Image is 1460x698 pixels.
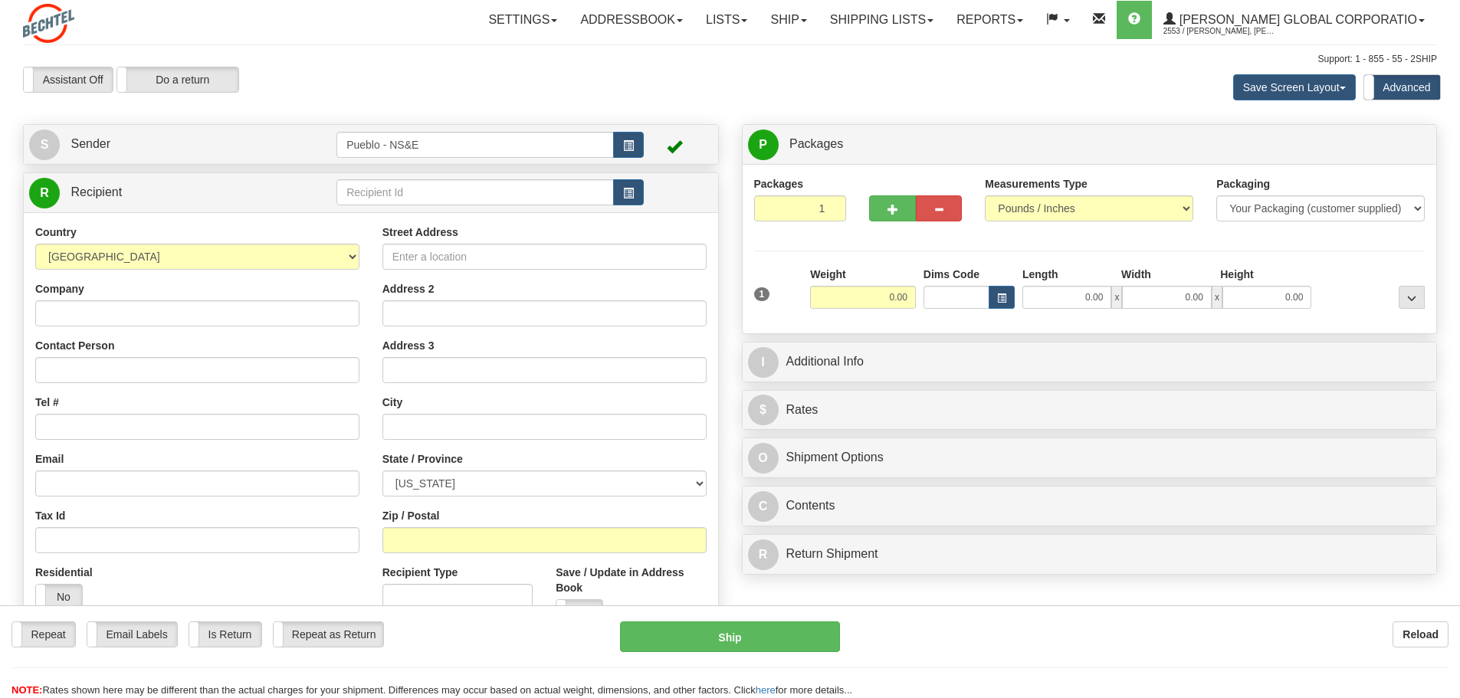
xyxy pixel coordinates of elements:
[748,490,1432,522] a: CContents
[748,442,1432,474] a: OShipment Options
[35,451,64,467] label: Email
[23,4,74,43] img: logo2553.jpg
[945,1,1035,39] a: Reports
[748,347,779,378] span: I
[748,443,779,474] span: O
[620,621,840,652] button: Ship
[789,137,843,150] span: Packages
[1364,75,1440,100] label: Advanced
[35,565,93,580] label: Residential
[382,565,458,580] label: Recipient Type
[819,1,945,39] a: Shipping lists
[810,267,845,282] label: Weight
[754,176,804,192] label: Packages
[24,67,113,92] label: Assistant Off
[336,179,614,205] input: Recipient Id
[382,224,458,240] label: Street Address
[1176,13,1417,26] span: [PERSON_NAME] Global Corporatio
[1403,628,1439,641] b: Reload
[29,129,336,160] a: S Sender
[35,281,84,297] label: Company
[35,224,77,240] label: Country
[12,622,75,647] label: Repeat
[382,451,463,467] label: State / Province
[1212,286,1222,309] span: x
[748,395,1432,426] a: $Rates
[87,622,177,647] label: Email Labels
[382,395,402,410] label: City
[477,1,569,39] a: Settings
[556,600,602,624] label: No
[382,281,435,297] label: Address 2
[274,622,383,647] label: Repeat as Return
[382,338,435,353] label: Address 3
[382,508,440,523] label: Zip / Postal
[1220,267,1254,282] label: Height
[117,67,238,92] label: Do a return
[556,565,706,595] label: Save / Update in Address Book
[1152,1,1436,39] a: [PERSON_NAME] Global Corporatio 2553 / [PERSON_NAME], [PERSON_NAME]
[924,267,979,282] label: Dims Code
[29,129,60,160] span: S
[1163,24,1278,39] span: 2553 / [PERSON_NAME], [PERSON_NAME]
[1393,621,1449,647] button: Reload
[985,176,1088,192] label: Measurements Type
[11,684,42,696] span: NOTE:
[1216,176,1270,192] label: Packaging
[748,129,1432,160] a: P Packages
[29,178,60,208] span: R
[748,395,779,425] span: $
[748,129,779,160] span: P
[71,137,110,150] span: Sender
[189,622,261,647] label: Is Return
[748,539,1432,570] a: RReturn Shipment
[569,1,694,39] a: Addressbook
[748,539,779,570] span: R
[29,177,303,208] a: R Recipient
[1022,267,1058,282] label: Length
[36,585,82,609] label: No
[1233,74,1356,100] button: Save Screen Layout
[748,346,1432,378] a: IAdditional Info
[35,395,59,410] label: Tel #
[336,132,614,158] input: Sender Id
[23,53,1437,66] div: Support: 1 - 855 - 55 - 2SHIP
[754,287,770,301] span: 1
[694,1,759,39] a: Lists
[748,491,779,522] span: C
[35,508,65,523] label: Tax Id
[382,244,707,270] input: Enter a location
[1111,286,1122,309] span: x
[756,684,776,696] a: here
[71,185,122,198] span: Recipient
[35,338,114,353] label: Contact Person
[759,1,818,39] a: Ship
[1399,286,1425,309] div: ...
[1121,267,1151,282] label: Width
